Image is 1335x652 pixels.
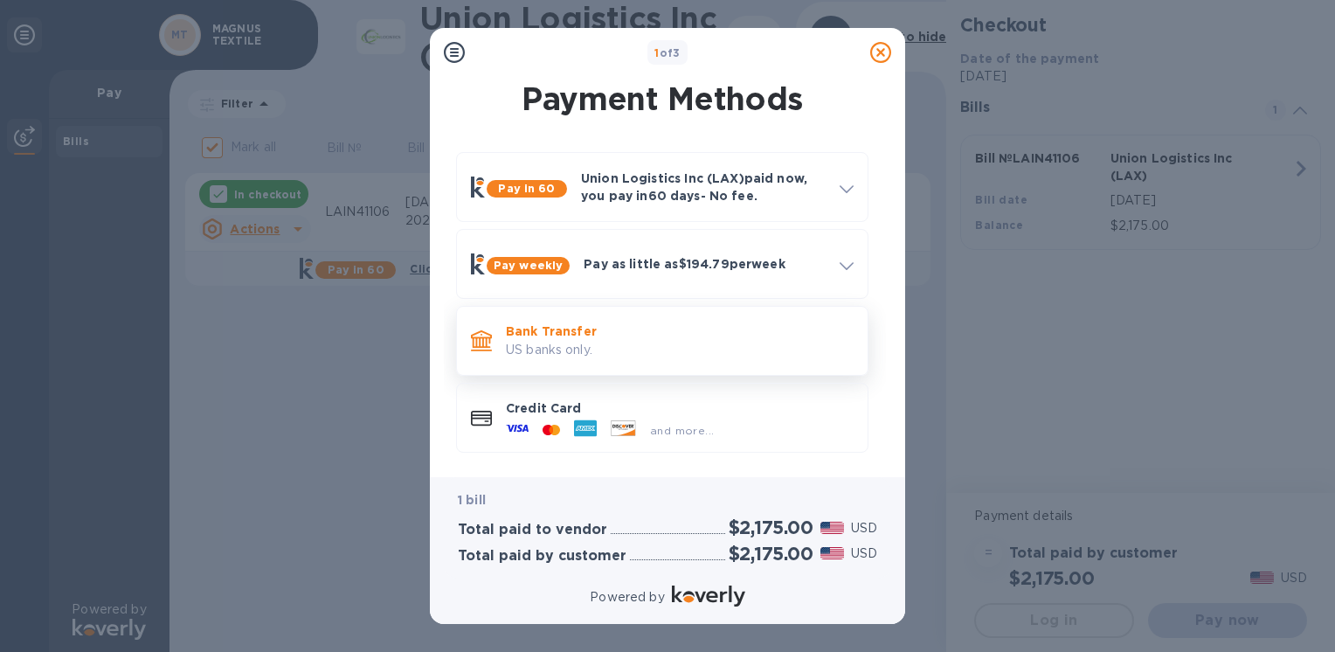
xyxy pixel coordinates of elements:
b: Pay weekly [494,259,563,272]
p: Bank Transfer [506,323,854,340]
img: USD [820,522,844,534]
p: Credit Card [506,399,854,417]
span: and more... [650,424,714,437]
p: Union Logistics Inc (LAX) paid now, you pay in 60 days - No fee. [581,170,826,205]
h1: Payment Methods [453,80,872,117]
b: Pay in 60 [498,182,555,195]
p: USD [851,544,877,563]
h3: Total paid by customer [458,548,626,565]
p: US banks only. [506,341,854,359]
p: USD [851,519,877,538]
b: 1 bill [458,493,486,507]
img: USD [820,547,844,559]
p: Pay as little as $194.79 per week [584,255,826,273]
h2: $2,175.00 [729,543,813,565]
b: of 3 [654,46,681,59]
p: Powered by [590,588,664,607]
span: 1 [654,46,659,59]
h2: $2,175.00 [729,517,813,538]
h3: Total paid to vendor [458,522,607,538]
img: Logo [672,586,745,607]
